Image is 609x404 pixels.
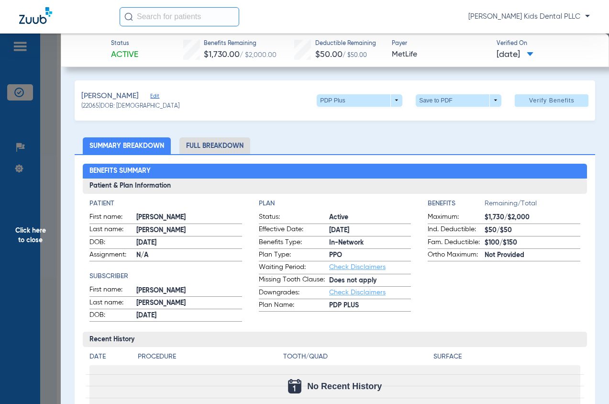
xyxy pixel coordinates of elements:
li: Full Breakdown [179,137,250,154]
h4: Patient [89,199,242,209]
span: / $2,000.00 [240,52,277,58]
span: Downgrades: [259,288,329,299]
span: Ortho Maximum: [428,250,485,261]
button: Save to PDF [416,94,501,107]
span: [PERSON_NAME] Kids Dental PLLC [468,12,590,22]
img: Search Icon [124,12,133,21]
span: [PERSON_NAME] [81,90,139,102]
a: Check Disclaimers [329,264,386,270]
span: [DATE] [329,225,411,236]
h4: Procedure [138,352,280,362]
h4: Date [89,352,130,362]
span: Maximum: [428,212,485,224]
span: Active [111,49,138,61]
h4: Surface [433,352,580,362]
span: Active [329,213,411,223]
span: DOB: [89,237,136,249]
span: (22065) DOB: [DEMOGRAPHIC_DATA] [81,102,179,111]
span: Last name: [89,298,136,309]
span: Payer [392,40,488,48]
li: Summary Breakdown [83,137,171,154]
span: [DATE] [497,49,533,61]
span: / $50.00 [343,53,367,58]
span: $1,730.00 [204,50,240,59]
h4: Benefits [428,199,485,209]
span: In-Network [329,238,411,248]
span: PDP PLUS [329,301,411,311]
span: [PERSON_NAME] [136,286,242,296]
span: $1,730/$2,000 [485,213,580,223]
span: DOB: [89,310,136,322]
span: Assignment: [89,250,136,261]
span: Waiting Period: [259,262,329,274]
span: Does not apply [329,276,411,286]
span: [PERSON_NAME] [136,225,242,236]
span: Verified On [497,40,593,48]
h2: Benefits Summary [83,164,587,179]
h3: Recent History [83,332,587,347]
span: Not Provided [485,250,580,260]
span: Fam. Deductible: [428,237,485,249]
span: Edit [150,93,159,102]
h3: Patient & Plan Information [83,179,587,194]
span: Plan Type: [259,250,329,261]
span: Deductible Remaining [315,40,376,48]
span: Plan Name: [259,300,329,312]
span: $50.00 [315,50,343,59]
span: $100/$150 [485,238,580,248]
app-breakdown-title: Benefits [428,199,485,212]
span: Verify Benefits [529,97,575,104]
span: Status [111,40,138,48]
span: PPO [329,250,411,260]
span: [DATE] [136,311,242,321]
span: Remaining/Total [485,199,580,212]
input: Search for patients [120,7,239,26]
span: N/A [136,250,242,260]
h4: Tooth/Quad [283,352,430,362]
span: [PERSON_NAME] [136,213,242,223]
span: No Recent History [307,382,382,391]
span: First name: [89,285,136,296]
span: Benefits Type: [259,237,329,249]
span: Status: [259,212,329,224]
iframe: Chat Widget [561,358,609,404]
button: Verify Benefits [515,94,588,107]
span: Effective Date: [259,224,329,236]
span: Last name: [89,224,136,236]
span: $50/$50 [485,225,580,236]
span: [DATE] [136,238,242,248]
app-breakdown-title: Tooth/Quad [283,352,430,365]
a: Check Disclaimers [329,289,386,296]
span: Missing Tooth Clause: [259,275,329,286]
h4: Subscriber [89,271,242,281]
span: First name: [89,212,136,224]
img: Zuub Logo [19,7,52,24]
span: Ind. Deductible: [428,224,485,236]
app-breakdown-title: Surface [433,352,580,365]
button: PDP Plus [317,94,402,107]
h4: Plan [259,199,411,209]
span: [PERSON_NAME] [136,298,242,308]
img: Calendar [288,379,301,393]
span: Benefits Remaining [204,40,277,48]
app-breakdown-title: Date [89,352,130,365]
app-breakdown-title: Procedure [138,352,280,365]
span: MetLife [392,49,488,61]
